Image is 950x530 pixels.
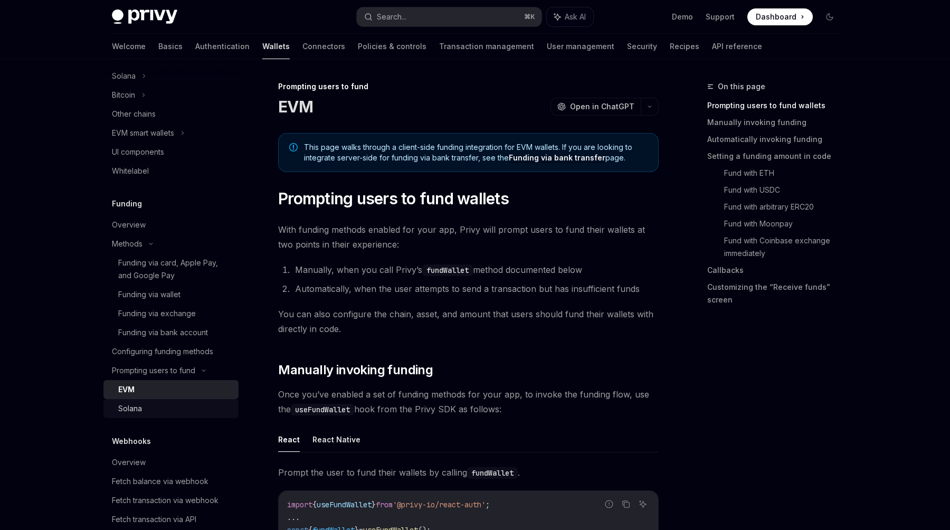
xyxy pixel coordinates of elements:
[103,491,239,510] a: Fetch transaction via webhook
[112,475,208,488] div: Fetch balance via webhook
[619,497,633,511] button: Copy the contents from the code block
[103,105,239,124] a: Other chains
[278,427,300,452] button: React
[377,11,406,23] div: Search...
[712,34,762,59] a: API reference
[112,238,142,250] div: Methods
[278,189,509,208] span: Prompting users to fund wallets
[103,472,239,491] a: Fetch balance via webhook
[509,153,605,163] a: Funding via bank transfer
[821,8,838,25] button: Toggle dark mode
[195,34,250,59] a: Authentication
[372,500,376,509] span: }
[112,34,146,59] a: Welcome
[670,34,699,59] a: Recipes
[439,34,534,59] a: Transaction management
[707,114,847,131] a: Manually invoking funding
[317,500,372,509] span: useFundWallet
[112,146,164,158] div: UI components
[103,342,239,361] a: Configuring funding methods
[112,10,177,24] img: dark logo
[103,253,239,285] a: Funding via card, Apple Pay, and Google Pay
[103,162,239,181] a: Whitelabel
[627,34,657,59] a: Security
[422,264,473,276] code: fundWallet
[358,34,426,59] a: Policies & controls
[393,500,486,509] span: '@privy-io/react-auth'
[287,500,312,509] span: import
[112,197,142,210] h5: Funding
[292,262,659,277] li: Manually, when you call Privy’s method documented below
[112,364,195,377] div: Prompting users to fund
[547,7,593,26] button: Ask AI
[118,307,196,320] div: Funding via exchange
[278,81,659,92] div: Prompting users to fund
[724,165,847,182] a: Fund with ETH
[724,198,847,215] a: Fund with arbitrary ERC20
[278,97,313,116] h1: EVM
[118,257,232,282] div: Funding via card, Apple Pay, and Google Pay
[547,34,614,59] a: User management
[278,362,433,378] span: Manually invoking funding
[118,402,142,415] div: Solana
[636,497,650,511] button: Ask AI
[112,345,213,358] div: Configuring funding methods
[312,500,317,509] span: {
[103,143,239,162] a: UI components
[278,465,659,480] span: Prompt the user to fund their wallets by calling .
[550,98,641,116] button: Open in ChatGPT
[103,285,239,304] a: Funding via wallet
[291,404,354,415] code: useFundWallet
[718,80,765,93] span: On this page
[112,456,146,469] div: Overview
[524,13,535,21] span: ⌘ K
[707,148,847,165] a: Setting a funding amount in code
[302,34,345,59] a: Connectors
[112,494,218,507] div: Fetch transaction via webhook
[756,12,796,22] span: Dashboard
[289,143,298,152] svg: Note
[103,380,239,399] a: EVM
[118,326,208,339] div: Funding via bank account
[707,131,847,148] a: Automatically invoking funding
[706,12,735,22] a: Support
[287,513,300,522] span: ...
[262,34,290,59] a: Wallets
[278,307,659,336] span: You can also configure the chain, asset, and amount that users should fund their wallets with dir...
[103,215,239,234] a: Overview
[118,288,180,301] div: Funding via wallet
[724,215,847,232] a: Fund with Moonpay
[376,500,393,509] span: from
[467,467,518,479] code: fundWallet
[724,232,847,262] a: Fund with Coinbase exchange immediately
[565,12,586,22] span: Ask AI
[103,304,239,323] a: Funding via exchange
[112,127,174,139] div: EVM smart wallets
[602,497,616,511] button: Report incorrect code
[118,383,135,396] div: EVM
[707,97,847,114] a: Prompting users to fund wallets
[304,142,648,163] span: This page walks through a client-side funding integration for EVM wallets. If you are looking to ...
[278,387,659,417] span: Once you’ve enabled a set of funding methods for your app, to invoke the funding flow, use the ho...
[103,323,239,342] a: Funding via bank account
[357,7,541,26] button: Search...⌘K
[112,165,149,177] div: Whitelabel
[292,281,659,296] li: Automatically, when the user attempts to send a transaction but has insufficient funds
[747,8,813,25] a: Dashboard
[112,435,151,448] h5: Webhooks
[112,513,196,526] div: Fetch transaction via API
[278,222,659,252] span: With funding methods enabled for your app, Privy will prompt users to fund their wallets at two p...
[103,453,239,472] a: Overview
[112,219,146,231] div: Overview
[112,108,156,120] div: Other chains
[112,89,135,101] div: Bitcoin
[672,12,693,22] a: Demo
[103,399,239,418] a: Solana
[570,101,634,112] span: Open in ChatGPT
[103,510,239,529] a: Fetch transaction via API
[486,500,490,509] span: ;
[707,262,847,279] a: Callbacks
[707,279,847,308] a: Customizing the “Receive funds” screen
[312,427,360,452] button: React Native
[158,34,183,59] a: Basics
